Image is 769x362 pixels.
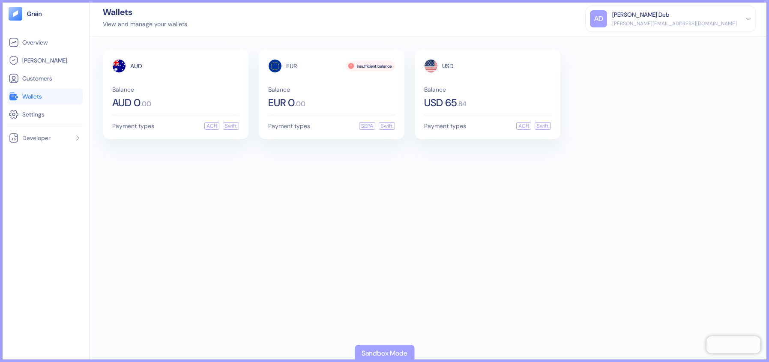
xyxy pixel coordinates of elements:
[706,336,760,353] iframe: Chatra live chat
[359,122,375,130] div: SEPA
[22,38,48,47] span: Overview
[424,87,551,93] span: Balance
[612,10,669,19] div: [PERSON_NAME] Deb
[9,7,22,21] img: logo-tablet-V2.svg
[346,61,395,71] div: Insufficient balance
[204,122,219,130] div: ACH
[9,55,81,66] a: [PERSON_NAME]
[22,74,52,83] span: Customers
[223,122,239,130] div: Swift
[9,91,81,102] a: Wallets
[295,101,305,108] span: . 00
[9,109,81,120] a: Settings
[424,123,466,129] span: Payment types
[612,20,737,27] div: [PERSON_NAME][EMAIL_ADDRESS][DOMAIN_NAME]
[268,123,310,129] span: Payment types
[268,87,395,93] span: Balance
[457,101,467,108] span: . 84
[22,134,51,142] span: Developer
[112,87,239,93] span: Balance
[9,73,81,84] a: Customers
[112,98,141,108] span: AUD 0
[424,98,457,108] span: USD 65
[141,101,151,108] span: . 00
[22,56,67,65] span: [PERSON_NAME]
[516,122,531,130] div: ACH
[535,122,551,130] div: Swift
[103,20,187,29] div: View and manage your wallets
[22,92,42,101] span: Wallets
[379,122,395,130] div: Swift
[22,110,45,119] span: Settings
[590,10,607,27] div: AD
[112,123,154,129] span: Payment types
[27,11,42,17] img: logo
[286,63,297,69] span: EUR
[9,37,81,48] a: Overview
[130,63,142,69] span: AUD
[103,8,187,16] div: Wallets
[442,63,454,69] span: USD
[268,98,295,108] span: EUR 0
[362,348,407,359] div: Sandbox Mode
